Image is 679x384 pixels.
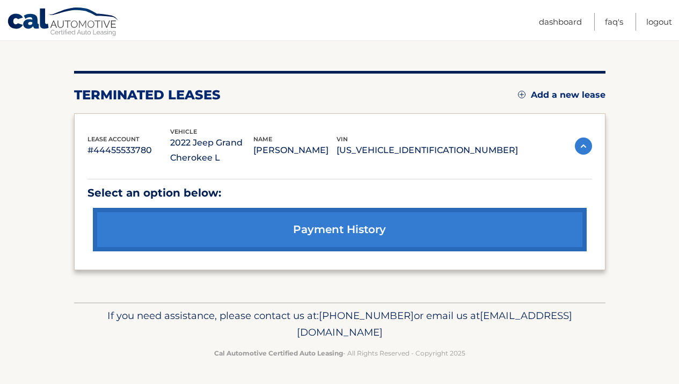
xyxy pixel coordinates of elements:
p: 2022 Jeep Grand Cherokee L [170,135,253,165]
a: Logout [646,13,672,31]
a: Add a new lease [518,90,605,100]
img: accordion-active.svg [575,137,592,155]
p: #44455533780 [87,143,171,158]
span: vehicle [170,128,197,135]
p: [US_VEHICLE_IDENTIFICATION_NUMBER] [337,143,518,158]
p: Select an option below: [87,184,592,202]
p: - All Rights Reserved - Copyright 2025 [81,347,598,359]
a: Cal Automotive [7,7,120,38]
span: name [253,135,272,143]
img: add.svg [518,91,525,98]
span: lease account [87,135,140,143]
span: [PHONE_NUMBER] [319,309,414,322]
p: [PERSON_NAME] [253,143,337,158]
h2: terminated leases [74,87,221,103]
strong: Cal Automotive Certified Auto Leasing [214,349,343,357]
a: Dashboard [539,13,582,31]
p: If you need assistance, please contact us at: or email us at [81,307,598,342]
a: payment history [93,208,587,251]
a: FAQ's [605,13,623,31]
span: vin [337,135,348,143]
